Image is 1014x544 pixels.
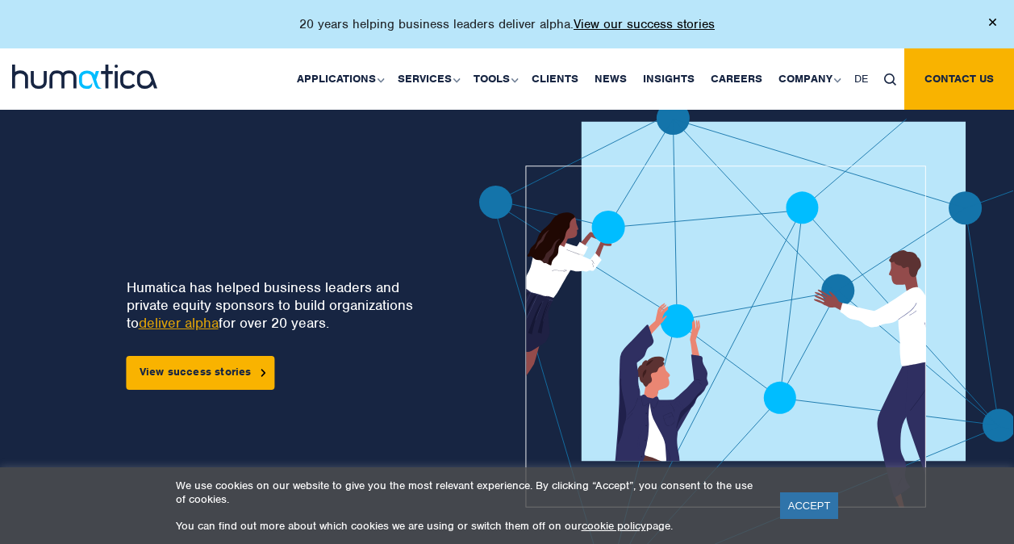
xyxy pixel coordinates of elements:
a: Tools [465,48,524,110]
p: Humatica has helped business leaders and private equity sponsors to build organizations to for ov... [127,278,422,332]
p: 20 years helping business leaders deliver alpha. [299,16,715,32]
a: Company [770,48,846,110]
a: Careers [703,48,770,110]
img: logo [12,65,157,89]
a: Clients [524,48,586,110]
a: News [586,48,635,110]
a: Contact us [904,48,1014,110]
span: DE [854,72,868,86]
a: Applications [289,48,390,110]
p: You can find out more about which cookies we are using or switch them off on our page. [176,519,760,533]
a: ACCEPT [780,492,839,519]
a: View success stories [127,356,275,390]
img: search_icon [884,73,896,86]
a: DE [846,48,876,110]
img: arrowicon [261,369,266,376]
a: Services [390,48,465,110]
a: cookie policy [582,519,646,533]
p: We use cookies on our website to give you the most relevant experience. By clicking “Accept”, you... [176,479,760,506]
a: deliver alpha [139,314,219,332]
a: View our success stories [574,16,715,32]
a: Insights [635,48,703,110]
